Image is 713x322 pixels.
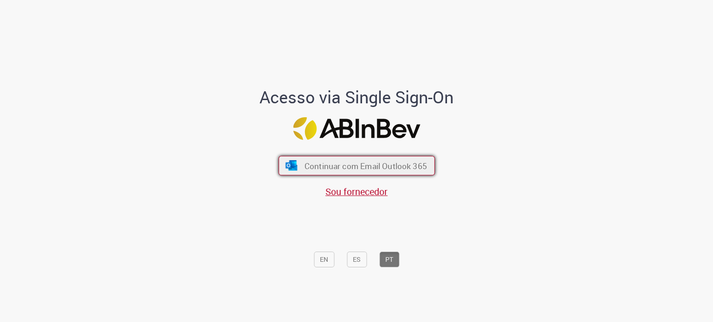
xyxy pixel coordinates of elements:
img: ícone Azure/Microsoft 360 [285,161,298,171]
button: PT [379,252,399,267]
a: Sou fornecedor [325,185,388,198]
h1: Acesso via Single Sign-On [228,88,486,107]
button: ícone Azure/Microsoft 360 Continuar com Email Outlook 365 [279,156,435,176]
span: Continuar com Email Outlook 365 [304,160,427,171]
button: ES [347,252,367,267]
img: Logo ABInBev [293,117,420,140]
button: EN [314,252,334,267]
